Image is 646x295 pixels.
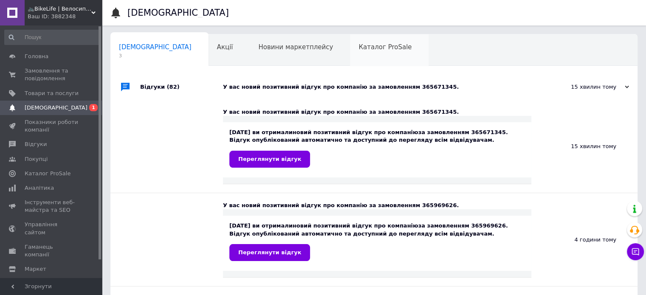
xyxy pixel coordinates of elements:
[25,53,48,60] span: Головна
[238,156,301,162] span: Переглянути відгук
[25,243,79,258] span: Гаманець компанії
[119,53,192,59] span: 3
[25,170,71,177] span: Каталог ProSale
[293,129,418,135] b: новий позитивний відгук про компанію
[25,265,46,273] span: Маркет
[25,199,79,214] span: Інструменти веб-майстра та SEO
[229,244,310,261] a: Переглянути відгук
[25,90,79,97] span: Товари та послуги
[238,249,301,256] span: Переглянути відгук
[140,74,223,100] div: Відгуки
[544,83,629,91] div: 15 хвилин тому
[627,243,644,260] button: Чат з покупцем
[4,30,100,45] input: Пошук
[229,222,525,261] div: [DATE] ви отримали за замовленням 365969626. Відгук опублікований автоматично та доступний до пер...
[223,83,544,91] div: У вас новий позитивний відгук про компанію за замовленням 365671345.
[127,8,229,18] h1: [DEMOGRAPHIC_DATA]
[229,151,310,168] a: Переглянути відгук
[25,155,48,163] span: Покупці
[25,104,87,112] span: [DEMOGRAPHIC_DATA]
[25,221,79,236] span: Управління сайтом
[258,43,333,51] span: Новини маркетплейсу
[25,67,79,82] span: Замовлення та повідомлення
[531,100,638,193] div: 15 хвилин тому
[223,202,531,209] div: У вас новий позитивний відгук про компанію за замовленням 365969626.
[293,222,418,229] b: новий позитивний відгук про компанію
[531,193,638,286] div: 4 години тому
[25,140,47,148] span: Відгуки
[229,129,525,167] div: [DATE] ви отримали за замовленням 365671345. Відгук опублікований автоматично та доступний до пер...
[25,184,54,192] span: Аналітика
[28,13,102,20] div: Ваш ID: 3882348
[223,108,531,116] div: У вас новий позитивний відгук про компанію за замовленням 365671345.
[25,118,79,134] span: Показники роботи компанії
[358,43,412,51] span: Каталог ProSale
[28,5,91,13] span: 🚲BikeLife | Велосипеди, запчастини, аксесуари та інструменти для них
[89,104,98,111] span: 1
[119,43,192,51] span: [DEMOGRAPHIC_DATA]
[167,84,180,90] span: (82)
[217,43,233,51] span: Акції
